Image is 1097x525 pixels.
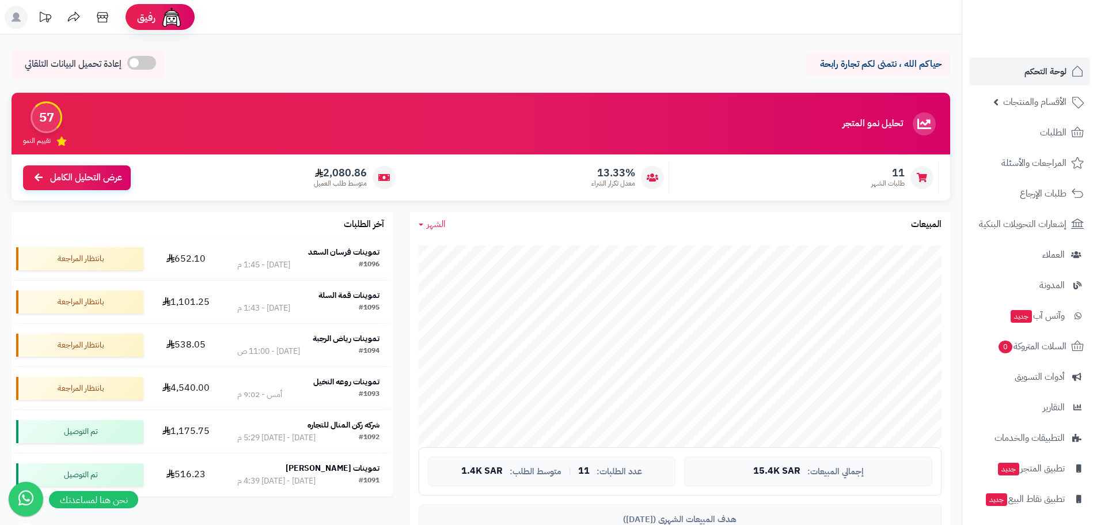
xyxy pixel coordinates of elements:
[16,377,143,400] div: بانتظار المراجعة
[591,167,635,179] span: 13.33%
[1024,63,1066,80] span: لوحة التحكم
[911,220,942,230] h3: المبيعات
[1040,124,1066,141] span: الطلبات
[997,460,1065,477] span: تطبيق المتجر
[31,6,59,32] a: تحديثات المنصة
[969,58,1090,85] a: لوحة التحكم
[969,271,1090,299] a: المدونة
[1011,310,1032,323] span: جديد
[969,333,1090,360] a: السلات المتروكة0
[359,259,379,271] div: #1096
[979,216,1066,232] span: إشعارات التحويلات البنكية
[597,467,642,477] span: عدد الطلبات:
[314,179,367,188] span: متوسط طلب العميل
[1043,399,1065,416] span: التقارير
[871,167,905,179] span: 11
[1019,23,1086,47] img: logo-2.png
[994,430,1065,446] span: التطبيقات والخدمات
[419,218,446,231] a: الشهر
[359,432,379,444] div: #1092
[842,119,903,129] h3: تحليل نمو المتجر
[359,303,379,314] div: #1095
[359,346,379,357] div: #1094
[1039,277,1065,293] span: المدونة
[314,167,367,179] span: 2,080.86
[16,463,143,486] div: تم التوصيل
[986,493,1007,506] span: جديد
[807,467,864,477] span: إجمالي المبيعات:
[344,220,384,230] h3: آخر الطلبات
[286,462,379,474] strong: تموينات [PERSON_NAME]
[359,389,379,401] div: #1093
[969,302,1090,330] a: وآتس آبجديد
[50,171,122,184] span: عرض التحليل الكامل
[148,324,224,367] td: 538.05
[815,58,942,71] p: حياكم الله ، نتمنى لكم تجارة رابحة
[578,466,590,477] span: 11
[148,454,224,496] td: 516.23
[16,334,143,357] div: بانتظار المراجعة
[308,246,379,258] strong: تموينات فرسان السعد
[969,241,1090,269] a: العملاء
[510,467,561,477] span: متوسط الطلب:
[237,475,316,487] div: [DATE] - [DATE] 4:39 م
[16,420,143,443] div: تم التوصيل
[160,6,183,29] img: ai-face.png
[23,136,51,146] span: تقييم النمو
[359,475,379,487] div: #1091
[969,485,1090,513] a: تطبيق نقاط البيعجديد
[237,303,290,314] div: [DATE] - 1:43 م
[461,466,503,477] span: 1.4K SAR
[1015,369,1065,385] span: أدوات التسويق
[969,119,1090,146] a: الطلبات
[23,165,131,190] a: عرض التحليل الكامل
[237,346,300,357] div: [DATE] - 11:00 ص
[308,419,379,431] strong: شركه ركن المنال للتجاره
[148,281,224,323] td: 1,101.25
[1020,186,1066,202] span: طلبات الإرجاع
[25,58,122,71] span: إعادة تحميل البيانات التلقائي
[568,467,571,475] span: |
[998,463,1019,475] span: جديد
[313,376,379,388] strong: تموينات روعه النخيل
[237,389,282,401] div: أمس - 9:02 م
[753,466,800,477] span: 15.4K SAR
[237,259,290,271] div: [DATE] - 1:45 م
[871,179,905,188] span: طلبات الشهر
[969,149,1090,177] a: المراجعات والأسئلة
[427,217,446,231] span: الشهر
[237,432,316,444] div: [DATE] - [DATE] 5:29 م
[318,289,379,301] strong: تموينات قمة السلة
[591,179,635,188] span: معدل تكرار الشراء
[1042,247,1065,263] span: العملاء
[148,237,224,280] td: 652.10
[1003,94,1066,110] span: الأقسام والمنتجات
[969,180,1090,207] a: طلبات الإرجاع
[969,455,1090,482] a: تطبيق المتجرجديد
[969,394,1090,421] a: التقارير
[313,333,379,345] strong: تموينات رياض الرجبة
[1001,155,1066,171] span: المراجعات والأسئلة
[148,367,224,410] td: 4,540.00
[16,290,143,314] div: بانتظار المراجعة
[969,424,1090,452] a: التطبيقات والخدمات
[985,491,1065,507] span: تطبيق نقاط البيع
[137,10,155,24] span: رفيق
[969,210,1090,238] a: إشعارات التحويلات البنكية
[998,340,1012,353] span: 0
[148,410,224,453] td: 1,175.75
[16,247,143,270] div: بانتظار المراجعة
[997,338,1066,354] span: السلات المتروكة
[1009,308,1065,324] span: وآتس آب
[969,363,1090,391] a: أدوات التسويق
